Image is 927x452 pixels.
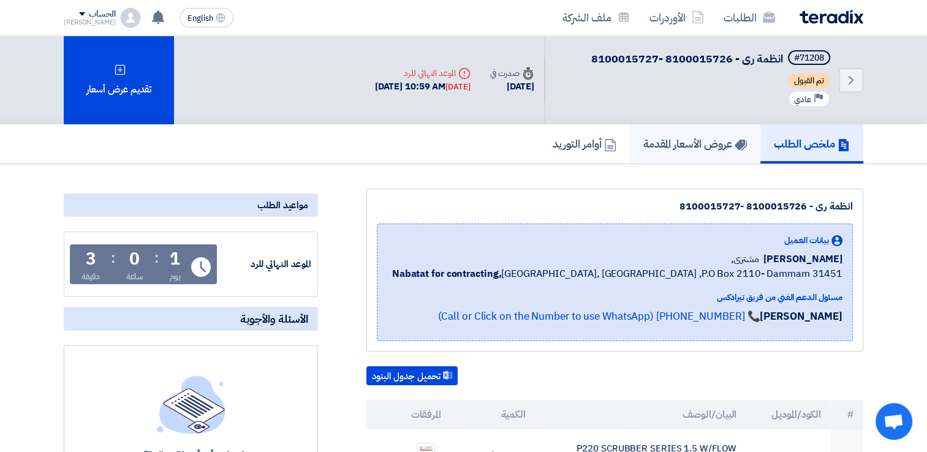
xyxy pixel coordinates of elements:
[111,247,115,269] div: :
[784,234,829,247] span: بيانات العميل
[64,36,174,124] div: تقديم عرض أسعار
[876,403,912,440] a: Open chat
[187,14,213,23] span: English
[240,312,308,326] span: الأسئلة والأجوبة
[630,124,760,164] a: عروض الأسعار المقدمة
[64,19,116,26] div: [PERSON_NAME]
[640,3,714,32] a: الأوردرات
[375,80,471,94] div: [DATE] 10:59 AM
[377,199,853,214] div: انظمة رى - 8100015726 -8100015727
[774,137,850,151] h5: ملخص الطلب
[714,3,785,32] a: الطلبات
[591,50,833,67] h5: انظمة رى - 8100015726 -8100015727
[169,270,181,283] div: يوم
[129,250,140,268] div: 0
[157,375,225,433] img: empty_state_list.svg
[64,194,318,217] div: مواعيد الطلب
[490,80,534,94] div: [DATE]
[539,124,630,164] a: أوامر التوريد
[366,400,451,429] th: المرفقات
[445,81,470,93] div: [DATE]
[451,400,535,429] th: الكمية
[170,250,180,268] div: 1
[746,400,831,429] th: الكود/الموديل
[392,266,842,281] span: [GEOGRAPHIC_DATA], [GEOGRAPHIC_DATA] ,P.O Box 2110- Dammam 31451
[535,400,747,429] th: البيان/الوصف
[392,291,842,304] div: مسئول الدعم الفني من فريق تيرادكس
[81,270,100,283] div: دقيقة
[553,137,616,151] h5: أوامر التوريد
[121,8,140,28] img: profile_test.png
[643,137,747,151] h5: عروض الأسعار المقدمة
[788,73,830,88] span: تم القبول
[591,50,783,67] span: انظمة رى - 8100015726 -8100015727
[731,252,759,266] span: مشترى,
[760,124,863,164] a: ملخص الطلب
[366,366,458,386] button: تحميل جدول البنود
[553,3,640,32] a: ملف الشركة
[154,247,159,269] div: :
[392,266,502,281] b: Nabatat for contracting,
[800,10,863,24] img: Teradix logo
[831,400,863,429] th: #
[794,94,811,105] span: عادي
[763,252,842,266] span: [PERSON_NAME]
[760,309,842,324] strong: [PERSON_NAME]
[126,270,144,283] div: ساعة
[180,8,233,28] button: English
[86,250,96,268] div: 3
[437,309,760,324] a: 📞 [PHONE_NUMBER] (Call or Click on the Number to use WhatsApp)
[794,54,824,62] div: #71208
[375,67,471,80] div: الموعد النهائي للرد
[219,257,311,271] div: الموعد النهائي للرد
[89,9,115,20] div: الحساب
[490,67,534,80] div: صدرت في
